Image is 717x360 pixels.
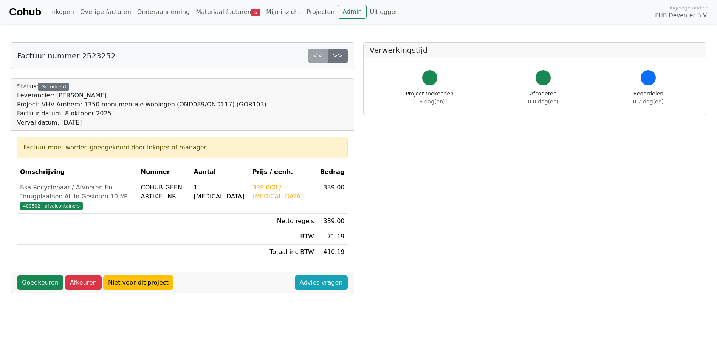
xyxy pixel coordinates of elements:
td: Totaal inc BTW [249,245,317,260]
a: Mijn inzicht [263,5,304,20]
td: 339.00 [317,214,348,229]
span: 0.0 dag(en) [528,98,559,105]
th: Nummer [138,165,191,180]
div: Afcoderen [528,90,559,106]
div: Project toekennen [406,90,454,106]
a: Cohub [9,3,41,21]
div: Beoordelen [633,90,664,106]
th: Bedrag [317,165,348,180]
div: Project: VHV Arnhem: 1350 monumentale woningen (OND089/OND117) (GOR103) [17,100,266,109]
h5: Factuur nummer 2523252 [17,51,116,60]
span: 6 [251,9,260,16]
div: Gecodeerd [38,83,69,91]
a: Materiaal facturen6 [193,5,263,20]
a: Bsa Recyclebaar / Afvoeren En Terugplaatsen All In Gesloten 10 M³ ..400502 - afvalcontainers [20,183,135,210]
td: 410.19 [317,245,348,260]
span: 0.7 dag(en) [633,98,664,105]
a: Niet voor dit project [103,275,173,290]
span: 400502 - afvalcontainers [20,202,83,210]
div: 1 [MEDICAL_DATA] [194,183,246,201]
td: COHUB-GEEN-ARTIKEL-NR [138,180,191,214]
span: PHB Deventer B.V. [655,11,708,20]
div: Factuur datum: 8 oktober 2025 [17,109,266,118]
th: Aantal [191,165,249,180]
td: Netto regels [249,214,317,229]
a: Overige facturen [77,5,134,20]
div: Bsa Recyclebaar / Afvoeren En Terugplaatsen All In Gesloten 10 M³ .. [20,183,135,201]
a: Inkopen [47,5,77,20]
h5: Verwerkingstijd [370,46,700,55]
a: Admin [338,5,367,19]
a: Uitloggen [367,5,402,20]
td: 339.00 [317,180,348,214]
span: Ingelogd onder: [669,4,708,11]
td: BTW [249,229,317,245]
div: 339.000 / [MEDICAL_DATA] [252,183,314,201]
div: Leverancier: [PERSON_NAME] [17,91,266,100]
div: Factuur moet worden goedgekeurd door inkoper of manager. [23,143,341,152]
div: Verval datum: [DATE] [17,118,266,127]
a: Projecten [304,5,338,20]
a: Onderaanneming [134,5,193,20]
a: Advies vragen [295,275,348,290]
div: Status: [17,82,266,127]
th: Omschrijving [17,165,138,180]
a: Afkeuren [65,275,102,290]
a: Goedkeuren [17,275,63,290]
th: Prijs / eenh. [249,165,317,180]
span: 0.6 dag(en) [414,98,445,105]
a: >> [328,49,348,63]
td: 71.19 [317,229,348,245]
